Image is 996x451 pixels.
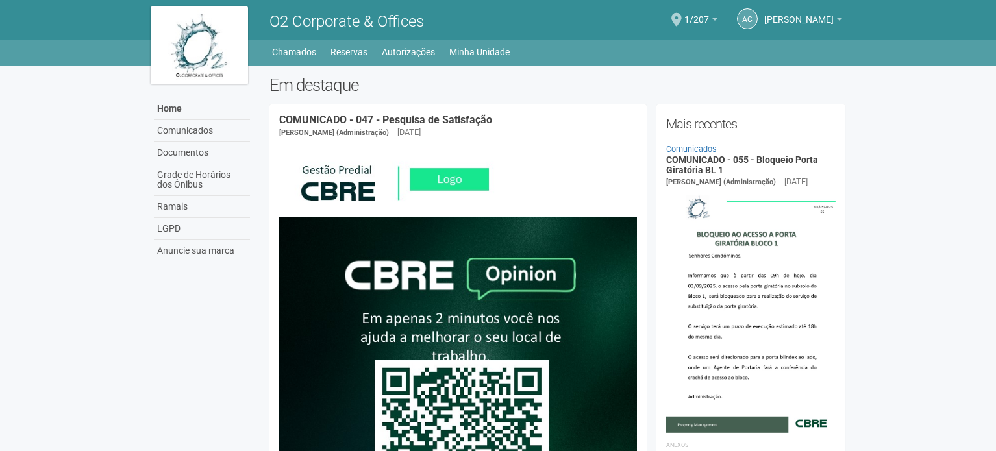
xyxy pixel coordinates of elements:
[269,12,424,30] span: O2 Corporate & Offices
[666,439,836,451] li: Anexos
[279,128,389,137] span: [PERSON_NAME] (Administração)
[154,240,250,262] a: Anuncie sua marca
[272,43,316,61] a: Chamados
[154,164,250,196] a: Grade de Horários dos Ônibus
[666,188,836,432] img: COMUNICADO%20-%20055%20-%20Bloqueio%20Porta%20Girat%C3%B3ria%20BL%201.jpg
[684,16,717,27] a: 1/207
[764,2,834,25] span: Andréa Cunha
[382,43,435,61] a: Autorizações
[449,43,510,61] a: Minha Unidade
[684,2,709,25] span: 1/207
[666,144,717,154] a: Comunicados
[666,154,818,175] a: COMUNICADO - 055 - Bloqueio Porta Giratória BL 1
[737,8,758,29] a: AC
[279,114,492,126] a: COMUNICADO - 047 - Pesquisa de Satisfação
[154,142,250,164] a: Documentos
[154,218,250,240] a: LGPD
[764,16,842,27] a: [PERSON_NAME]
[151,6,248,84] img: logo.jpg
[154,98,250,120] a: Home
[397,127,421,138] div: [DATE]
[330,43,367,61] a: Reservas
[154,196,250,218] a: Ramais
[666,114,836,134] h2: Mais recentes
[666,178,776,186] span: [PERSON_NAME] (Administração)
[154,120,250,142] a: Comunicados
[784,176,808,188] div: [DATE]
[269,75,845,95] h2: Em destaque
